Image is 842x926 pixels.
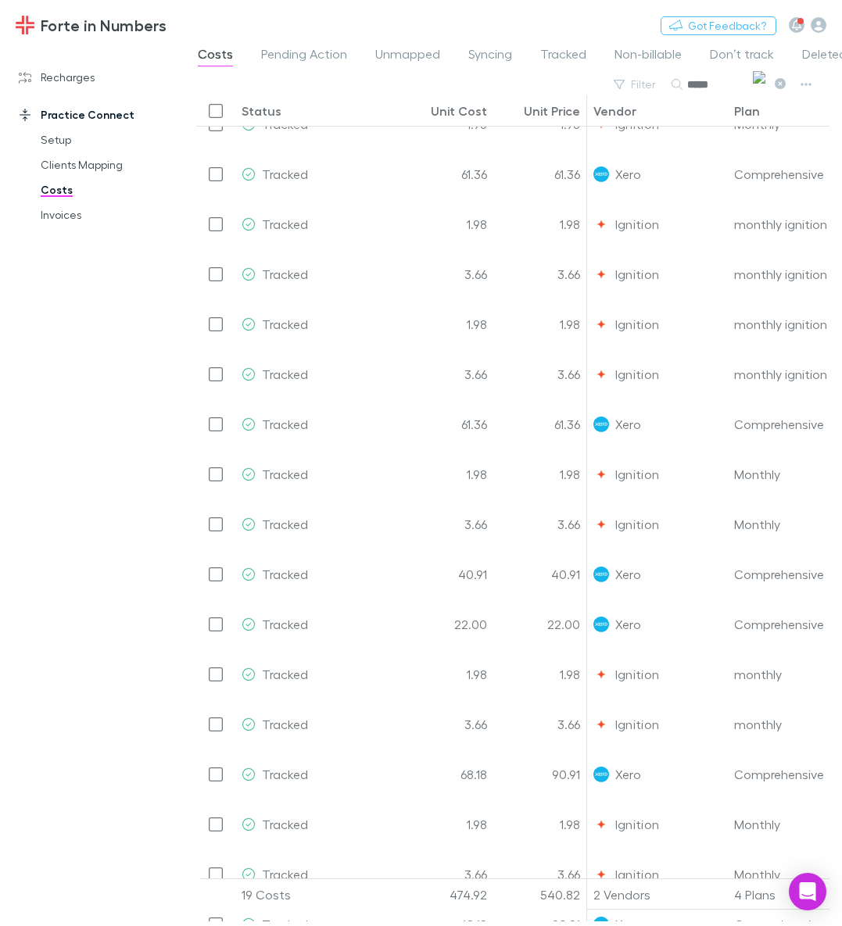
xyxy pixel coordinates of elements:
[400,699,493,749] div: 3.66
[3,65,199,90] a: Recharges
[41,16,167,34] h3: Forte in Numbers
[615,399,641,449] span: Xero
[16,16,34,34] img: Forte in Numbers's Logo
[400,149,493,199] div: 61.36
[493,649,587,699] div: 1.98
[3,102,199,127] a: Practice Connect
[540,46,586,66] span: Tracked
[615,149,641,198] span: Xero
[431,103,487,119] div: Unit Cost
[593,166,609,182] img: Xero's Logo
[493,399,587,449] div: 61.36
[615,599,641,649] span: Xero
[493,149,587,199] div: 61.36
[615,349,660,399] span: Ignition
[400,349,493,399] div: 3.66
[262,617,308,631] span: Tracked
[593,667,609,682] img: Ignition's Logo
[606,75,665,94] button: Filter
[615,199,660,248] span: Ignition
[593,216,609,232] img: Ignition's Logo
[262,216,308,231] span: Tracked
[615,249,660,299] span: Ignition
[262,166,308,181] span: Tracked
[262,316,308,331] span: Tracked
[593,867,609,882] img: Ignition's Logo
[593,617,609,632] img: Xero's Logo
[261,46,347,66] span: Pending Action
[593,517,609,532] img: Ignition's Logo
[593,316,609,332] img: Ignition's Logo
[400,879,493,910] div: 474.92
[6,6,176,44] a: Forte in Numbers
[615,449,660,499] span: Ignition
[593,366,609,382] img: Ignition's Logo
[615,749,641,799] span: Xero
[615,499,660,549] span: Ignition
[400,599,493,649] div: 22.00
[593,817,609,832] img: Ignition's Logo
[400,199,493,249] div: 1.98
[375,46,440,66] span: Unmapped
[615,699,660,749] span: Ignition
[235,879,400,910] div: 19 Costs
[493,879,587,910] div: 540.82
[493,799,587,849] div: 1.98
[593,103,636,119] div: Vendor
[400,449,493,499] div: 1.98
[262,717,308,731] span: Tracked
[493,499,587,549] div: 3.66
[615,549,641,599] span: Xero
[262,867,308,881] span: Tracked
[614,46,682,66] span: Non-billable
[593,767,609,782] img: Xero's Logo
[615,649,660,699] span: Ignition
[262,467,308,481] span: Tracked
[262,266,308,281] span: Tracked
[262,767,308,781] span: Tracked
[262,817,308,831] span: Tracked
[493,549,587,599] div: 40.91
[493,199,587,249] div: 1.98
[593,266,609,282] img: Ignition's Logo
[25,152,199,177] a: Clients Mapping
[493,849,587,899] div: 3.66
[587,879,728,910] div: 2 Vendors
[400,799,493,849] div: 1.98
[400,499,493,549] div: 3.66
[493,299,587,349] div: 1.98
[25,127,199,152] a: Setup
[615,849,660,899] span: Ignition
[493,349,587,399] div: 3.66
[262,417,308,431] span: Tracked
[400,249,493,299] div: 3.66
[400,749,493,799] div: 68.18
[262,567,308,581] span: Tracked
[25,177,199,202] a: Costs
[493,249,587,299] div: 3.66
[524,103,580,119] div: Unit Price
[734,103,760,119] div: Plan
[400,399,493,449] div: 61.36
[493,449,587,499] div: 1.98
[198,46,233,66] span: Costs
[400,649,493,699] div: 1.98
[687,75,765,94] div: Search
[493,749,587,799] div: 90.91
[789,873,826,910] div: Open Intercom Messenger
[710,46,774,66] span: Don’t track
[400,849,493,899] div: 3.66
[615,299,660,349] span: Ignition
[468,46,512,66] span: Syncing
[262,517,308,531] span: Tracked
[400,299,493,349] div: 1.98
[242,103,281,119] div: Status
[593,467,609,482] img: Ignition's Logo
[25,202,199,227] a: Invoices
[593,717,609,732] img: Ignition's Logo
[400,549,493,599] div: 40.91
[661,16,776,35] button: Got Feedback?
[262,366,308,381] span: Tracked
[493,699,587,749] div: 3.66
[262,667,308,681] span: Tracked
